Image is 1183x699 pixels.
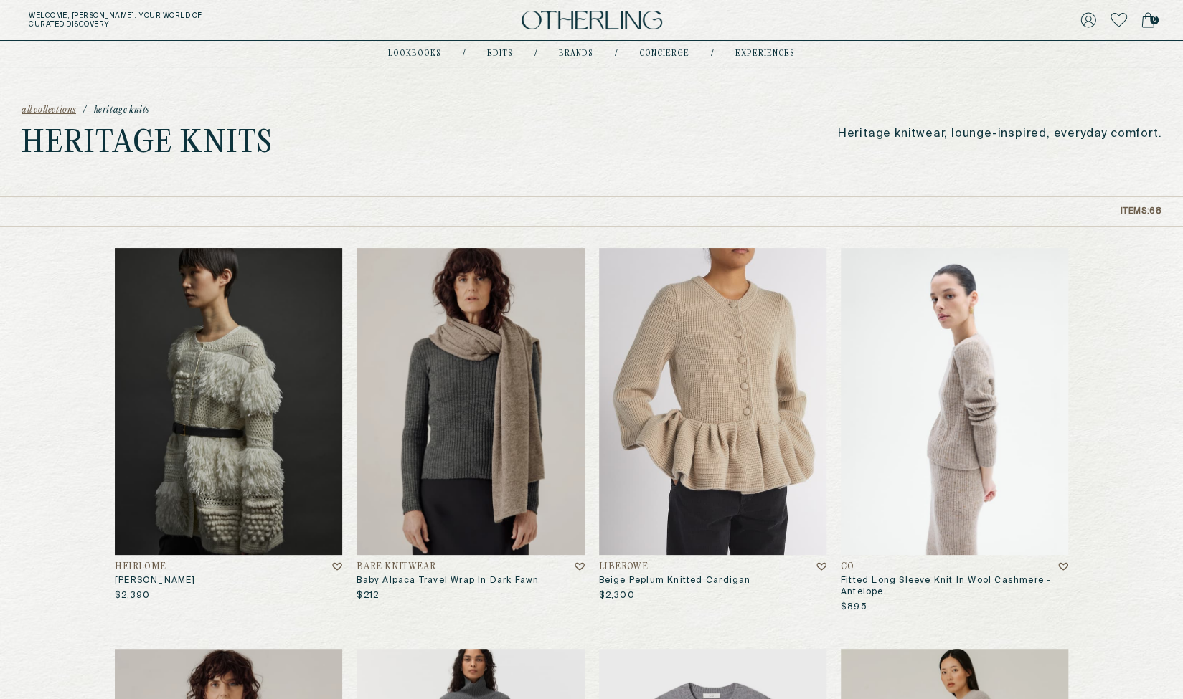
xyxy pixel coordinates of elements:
[711,48,714,60] div: /
[615,48,618,60] div: /
[841,562,854,572] h4: CO
[115,590,150,601] p: $2,390
[463,48,466,60] div: /
[115,562,166,572] h4: Heirlome
[534,48,537,60] div: /
[522,11,662,30] img: logo
[94,105,149,115] span: Heritage Knits
[115,248,342,555] img: Vida Cardigan
[599,590,635,601] p: $2,300
[735,50,795,57] a: experiences
[357,590,379,601] p: $212
[1150,16,1159,24] span: 0
[1141,10,1154,30] a: 0
[838,128,1161,141] p: Heritage knitwear, lounge-inspired, everyday comfort.
[599,248,826,601] a: Beige Peplum Knitted CardiganLIBEROWEBeige Peplum Knitted Cardigan$2,300
[22,130,273,158] h1: Heritage Knits
[83,105,149,115] a: /Heritage Knits
[115,248,342,601] a: Vida CardiganHeirlome[PERSON_NAME]$2,390
[487,50,513,57] a: Edits
[357,248,584,601] a: Baby Alpaca Travel Wrap in Dark FawnBare KnitwearBaby Alpaca Travel Wrap In Dark Fawn$212
[599,575,826,586] h3: Beige Peplum Knitted Cardigan
[841,575,1068,598] h3: Fitted Long Sleeve Knit In Wool Cashmere - Antelope
[357,562,435,572] h4: Bare Knitwear
[841,248,1068,555] img: Fitted Long Sleeve Knit in Wool Cashmere - Antelope
[599,248,826,555] img: Beige Peplum Knitted Cardigan
[559,50,593,57] a: Brands
[29,11,367,29] h5: Welcome, [PERSON_NAME] . Your world of curated discovery.
[357,248,584,555] img: Baby Alpaca Travel Wrap in Dark Fawn
[115,575,342,586] h3: [PERSON_NAME]
[1120,206,1161,217] p: Items: 68
[639,50,689,57] a: concierge
[22,105,76,115] a: all collections
[841,601,867,613] p: $895
[83,105,87,115] span: /
[357,575,584,586] h3: Baby Alpaca Travel Wrap In Dark Fawn
[841,248,1068,613] a: Fitted Long Sleeve Knit in Wool Cashmere - AntelopeCOFitted Long Sleeve Knit In Wool Cashmere - A...
[388,50,441,57] a: lookbooks
[599,562,649,572] h4: LIBEROWE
